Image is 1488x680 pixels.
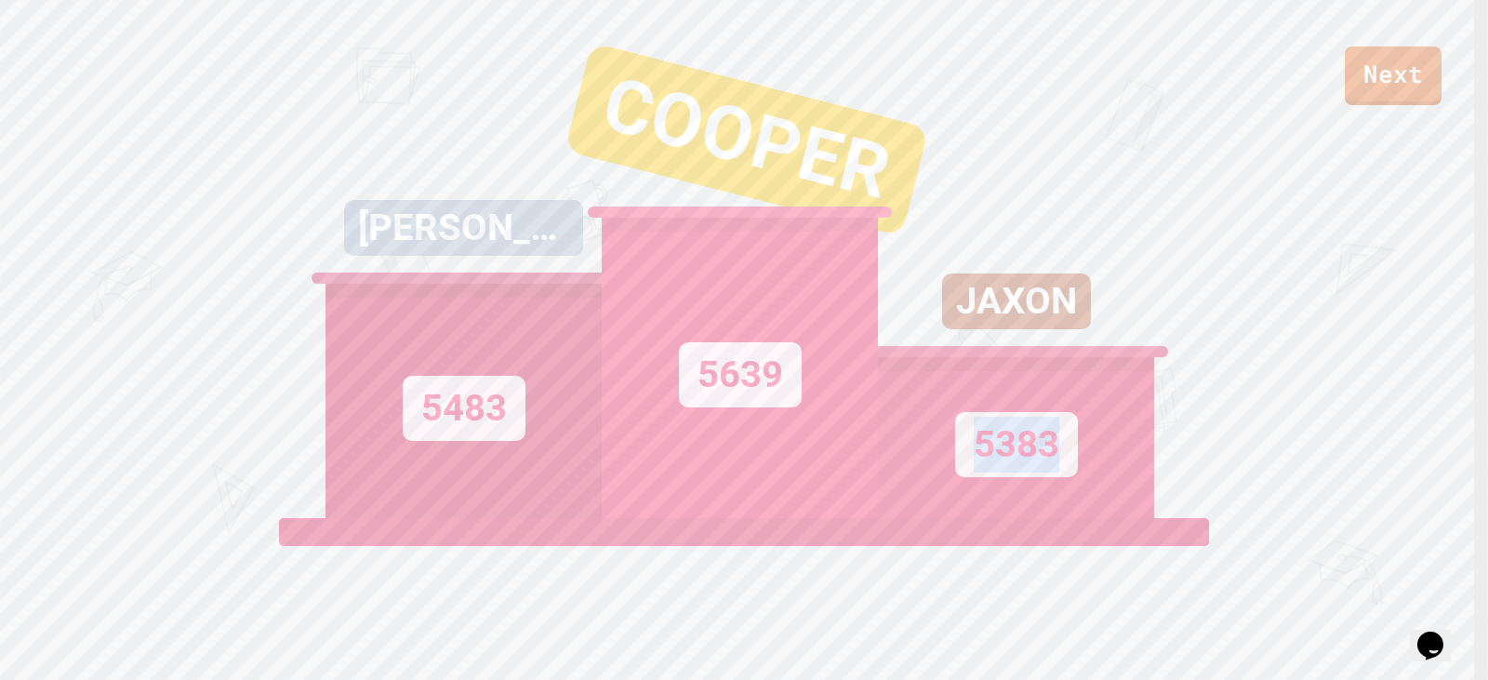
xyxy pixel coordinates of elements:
[565,43,929,236] div: COOPER
[344,200,583,256] div: [PERSON_NAME]
[1410,606,1469,661] iframe: chat widget
[1345,47,1441,105] a: Next
[403,376,525,441] div: 5483
[955,412,1078,477] div: 5383
[679,342,802,407] div: 5639
[942,273,1091,329] div: JAXON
